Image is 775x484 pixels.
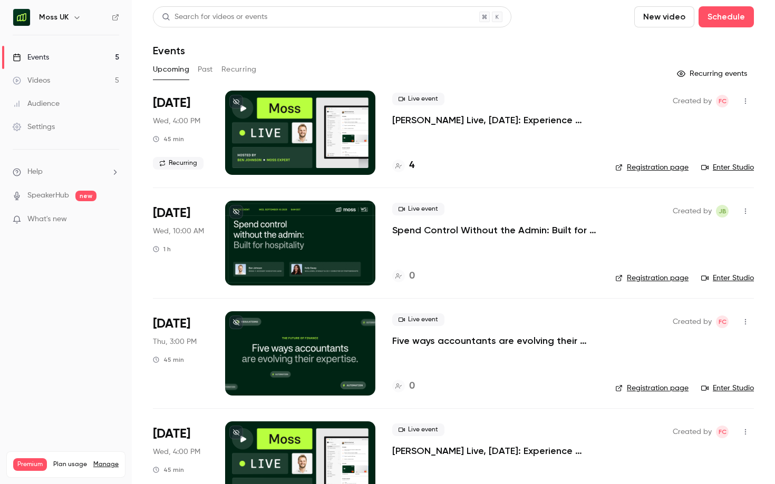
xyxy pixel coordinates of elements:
button: Recurring events [672,65,754,82]
a: SpeakerHub [27,190,69,201]
img: Moss UK [13,9,30,26]
h4: 4 [409,159,414,173]
li: help-dropdown-opener [13,166,119,177]
span: Felicity Cator [716,95,729,107]
span: Felicity Cator [716,426,729,438]
span: Live event [392,423,444,436]
span: Felicity Cator [716,315,729,328]
button: Schedule [699,6,754,27]
span: Created by [673,315,712,328]
span: [DATE] [153,315,190,332]
a: [PERSON_NAME] Live, [DATE]: Experience spend management automation with [PERSON_NAME] [392,114,598,126]
span: FC [719,315,726,328]
div: Sep 3 Wed, 3:00 PM (Europe/London) [153,91,208,175]
div: Videos [13,75,50,86]
h1: Events [153,44,185,57]
a: Enter Studio [701,383,754,393]
span: Jara Bockx [716,205,729,218]
div: 45 min [153,355,184,364]
h4: 0 [409,379,415,393]
a: 0 [392,269,415,283]
span: Plan usage [53,460,87,469]
span: Premium [13,458,47,471]
button: New video [634,6,694,27]
a: Five ways accountants are evolving their expertise, for the future of finance [392,334,598,347]
span: Created by [673,426,712,438]
span: [DATE] [153,95,190,112]
button: Recurring [221,61,257,78]
button: Upcoming [153,61,189,78]
div: Search for videos or events [162,12,267,23]
span: [DATE] [153,205,190,222]
div: 45 min [153,135,184,143]
span: Wed, 4:00 PM [153,447,200,457]
div: Sep 10 Wed, 9:00 AM (Europe/London) [153,201,208,285]
div: Settings [13,122,55,132]
a: Registration page [615,383,689,393]
span: new [75,191,96,201]
a: 0 [392,379,415,393]
span: Recurring [153,157,204,170]
a: [PERSON_NAME] Live, [DATE]: Experience spend management automation with [PERSON_NAME] [392,445,598,457]
a: 4 [392,159,414,173]
a: Registration page [615,273,689,283]
span: JB [719,205,726,218]
span: FC [719,426,726,438]
span: Created by [673,95,712,107]
span: What's new [27,214,67,225]
span: Live event [392,203,444,215]
span: Help [27,166,43,177]
div: 45 min [153,466,184,474]
span: Wed, 10:00 AM [153,226,204,236]
a: Manage [93,460,119,469]
div: Audience [13,98,60,109]
a: Spend Control Without the Admin: Built for Hospitality [392,224,598,236]
a: Registration page [615,162,689,173]
div: Sep 11 Thu, 2:00 PM (Europe/London) [153,311,208,396]
a: Enter Studio [701,162,754,173]
h4: 0 [409,269,415,283]
span: Wed, 4:00 PM [153,116,200,126]
h6: Moss UK [39,12,69,23]
span: [DATE] [153,426,190,442]
span: Created by [673,205,712,218]
a: Enter Studio [701,273,754,283]
span: Live event [392,313,444,326]
span: FC [719,95,726,107]
div: Events [13,52,49,63]
button: Past [198,61,213,78]
div: 1 h [153,245,171,253]
span: Thu, 3:00 PM [153,337,197,347]
span: Live event [392,93,444,105]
